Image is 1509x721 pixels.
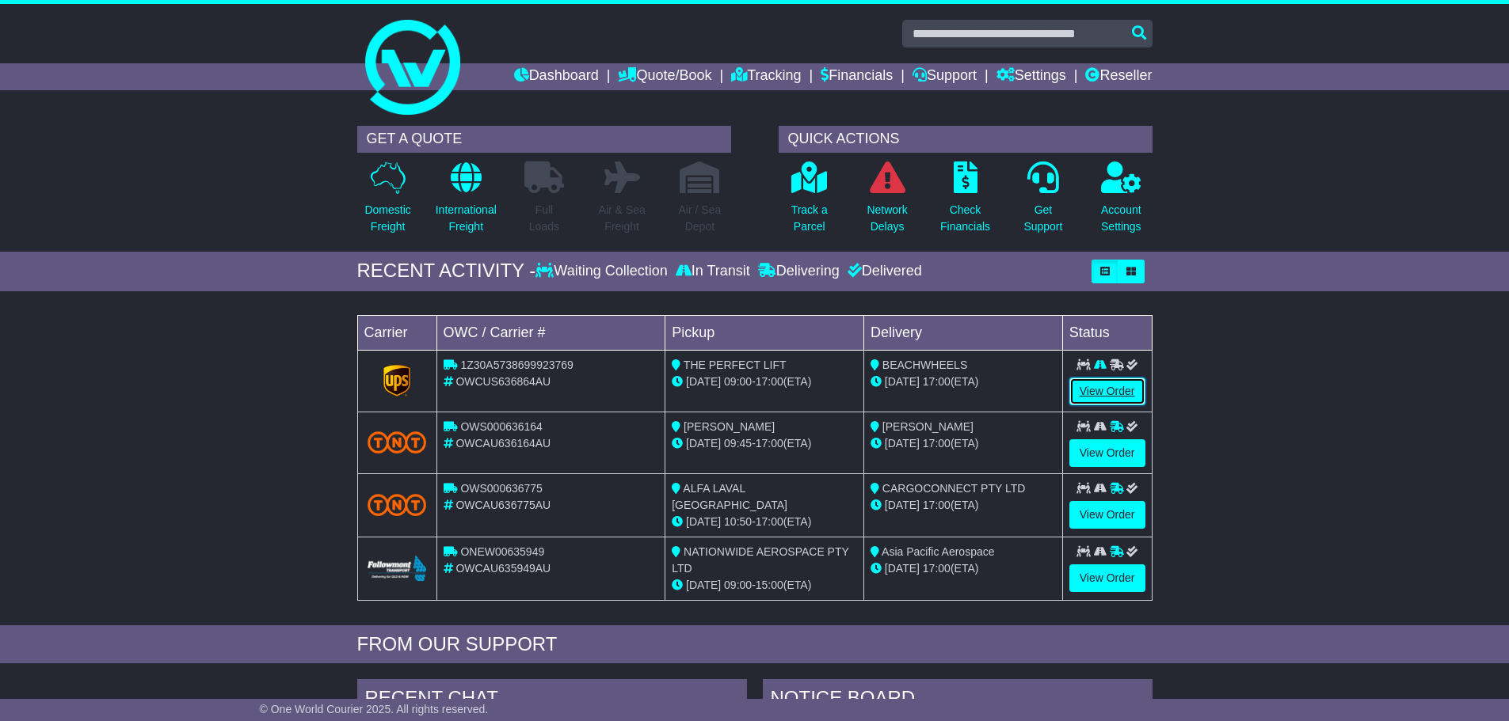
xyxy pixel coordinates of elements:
[435,161,497,244] a: InternationalFreight
[436,315,665,350] td: OWC / Carrier #
[460,545,544,558] span: ONEW00635949
[357,633,1153,656] div: FROM OUR SUPPORT
[863,315,1062,350] td: Delivery
[364,161,411,244] a: DomesticFreight
[368,494,427,515] img: TNT_Domestic.png
[684,359,787,371] span: THE PERFECT LIFT
[885,375,920,388] span: [DATE]
[1069,378,1145,405] a: View Order
[882,359,967,371] span: BEACHWHEELS
[1023,202,1062,235] p: Get Support
[460,359,573,371] span: 1Z30A5738699923769
[871,435,1056,452] div: (ETA)
[455,375,551,388] span: OWCUS636864AU
[940,202,990,235] p: Check Financials
[260,703,489,715] span: © One World Courier 2025. All rights reserved.
[364,202,410,235] p: Domestic Freight
[913,63,977,90] a: Support
[882,482,1025,495] span: CARGOCONNECT PTY LTD
[672,577,857,594] div: - (ETA)
[821,63,893,90] a: Financials
[844,263,922,280] div: Delivered
[679,202,722,235] p: Air / Sea Depot
[686,515,721,528] span: [DATE]
[1023,161,1063,244] a: GetSupport
[672,374,857,390] div: - (ETA)
[383,365,410,397] img: GetCarrierServiceLogo
[368,556,427,582] img: Followmont_Transport.png
[885,499,920,511] span: [DATE]
[724,579,752,591] span: 09:00
[672,514,857,530] div: - (ETA)
[672,482,787,511] span: ALFA LAVAL [GEOGRAPHIC_DATA]
[882,420,974,433] span: [PERSON_NAME]
[455,437,551,450] span: OWCAU636164AU
[923,562,951,575] span: 17:00
[756,515,783,528] span: 17:00
[1069,439,1145,467] a: View Order
[686,437,721,450] span: [DATE]
[724,515,752,528] span: 10:50
[754,263,844,280] div: Delivering
[923,437,951,450] span: 17:00
[939,161,991,244] a: CheckFinancials
[672,263,754,280] div: In Transit
[1085,63,1152,90] a: Reseller
[731,63,801,90] a: Tracking
[684,420,775,433] span: [PERSON_NAME]
[871,560,1056,577] div: (ETA)
[756,375,783,388] span: 17:00
[791,161,829,244] a: Track aParcel
[885,562,920,575] span: [DATE]
[1069,564,1145,592] a: View Order
[686,375,721,388] span: [DATE]
[535,263,671,280] div: Waiting Collection
[791,202,828,235] p: Track a Parcel
[923,499,951,511] span: 17:00
[514,63,599,90] a: Dashboard
[1069,501,1145,529] a: View Order
[871,497,1056,514] div: (ETA)
[996,63,1066,90] a: Settings
[867,202,907,235] p: Network Delays
[756,579,783,591] span: 15:00
[672,545,848,575] span: NATIONWIDE AEROSPACE PTY LTD
[599,202,646,235] p: Air & Sea Freight
[923,375,951,388] span: 17:00
[882,545,994,558] span: Asia Pacific Aerospace
[866,161,908,244] a: NetworkDelays
[455,562,551,575] span: OWCAU635949AU
[460,420,543,433] span: OWS000636164
[436,202,497,235] p: International Freight
[724,375,752,388] span: 09:00
[665,315,864,350] td: Pickup
[357,315,436,350] td: Carrier
[368,431,427,453] img: TNT_Domestic.png
[871,374,1056,390] div: (ETA)
[618,63,711,90] a: Quote/Book
[686,579,721,591] span: [DATE]
[1101,202,1141,235] p: Account Settings
[1100,161,1142,244] a: AccountSettings
[885,437,920,450] span: [DATE]
[1062,315,1152,350] td: Status
[460,482,543,495] span: OWS000636775
[724,437,752,450] span: 09:45
[524,202,564,235] p: Full Loads
[455,499,551,511] span: OWCAU636775AU
[672,435,857,452] div: - (ETA)
[756,437,783,450] span: 17:00
[779,126,1153,153] div: QUICK ACTIONS
[357,126,731,153] div: GET A QUOTE
[357,260,536,283] div: RECENT ACTIVITY -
